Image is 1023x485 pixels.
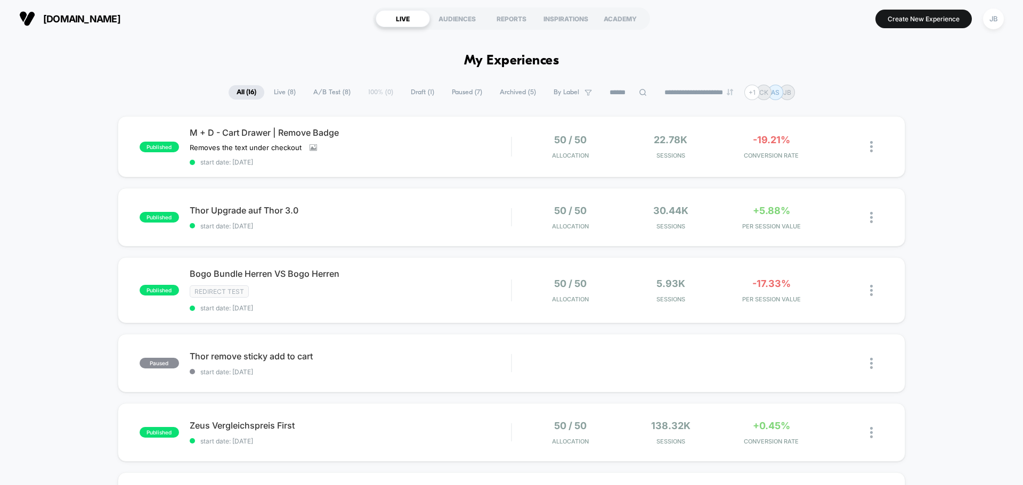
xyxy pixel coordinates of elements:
[19,11,35,27] img: Visually logo
[653,205,688,216] span: 30.44k
[492,85,544,100] span: Archived ( 5 )
[654,134,687,145] span: 22.78k
[980,8,1007,30] button: JB
[727,89,733,95] img: end
[593,10,647,27] div: ACADEMY
[623,152,719,159] span: Sessions
[623,295,719,303] span: Sessions
[870,141,873,152] img: close
[190,351,511,361] span: Thor remove sticky add to cart
[140,212,179,223] span: published
[870,212,873,223] img: close
[305,85,359,100] span: A/B Test ( 8 )
[190,420,511,431] span: Zeus Vergleichspreis First
[190,268,511,279] span: Bogo Bundle Herren VS Bogo Herren
[464,53,559,69] h1: My Experiences
[554,88,579,96] span: By Label
[190,127,511,138] span: M + D - Cart Drawer | Remove Badge
[229,85,264,100] span: All ( 16 )
[266,85,304,100] span: Live ( 8 )
[190,143,302,152] span: Removes the text under checkout
[623,438,719,445] span: Sessions
[484,10,539,27] div: REPORTS
[140,427,179,438] span: published
[430,10,484,27] div: AUDIENCES
[724,295,819,303] span: PER SESSION VALUE
[552,152,589,159] span: Allocation
[724,223,819,230] span: PER SESSION VALUE
[554,420,587,431] span: 50 / 50
[552,438,589,445] span: Allocation
[870,285,873,296] img: close
[190,158,511,166] span: start date: [DATE]
[552,223,589,230] span: Allocation
[16,10,124,27] button: [DOMAIN_NAME]
[539,10,593,27] div: INSPIRATIONS
[376,10,430,27] div: LIVE
[724,152,819,159] span: CONVERSION RATE
[403,85,442,100] span: Draft ( 1 )
[43,13,120,24] span: [DOMAIN_NAME]
[444,85,490,100] span: Paused ( 7 )
[744,85,760,100] div: + 1
[656,278,685,289] span: 5.93k
[140,285,179,295] span: published
[753,205,790,216] span: +5.88%
[554,134,587,145] span: 50 / 50
[190,285,249,298] span: Redirect Test
[752,278,791,289] span: -17.33%
[870,358,873,369] img: close
[753,420,790,431] span: +0.45%
[140,142,179,152] span: published
[554,205,587,216] span: 50 / 50
[753,134,790,145] span: -19.21%
[552,295,589,303] span: Allocation
[983,9,1004,29] div: JB
[651,420,691,431] span: 138.32k
[875,10,972,28] button: Create New Experience
[759,88,768,96] p: CK
[870,427,873,438] img: close
[724,438,819,445] span: CONVERSION RATE
[623,223,719,230] span: Sessions
[190,222,511,230] span: start date: [DATE]
[190,205,511,216] span: Thor Upgrade auf Thor 3.0
[783,88,791,96] p: JB
[190,368,511,376] span: start date: [DATE]
[190,304,511,312] span: start date: [DATE]
[554,278,587,289] span: 50 / 50
[140,358,179,368] span: paused
[771,88,780,96] p: AS
[190,437,511,445] span: start date: [DATE]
